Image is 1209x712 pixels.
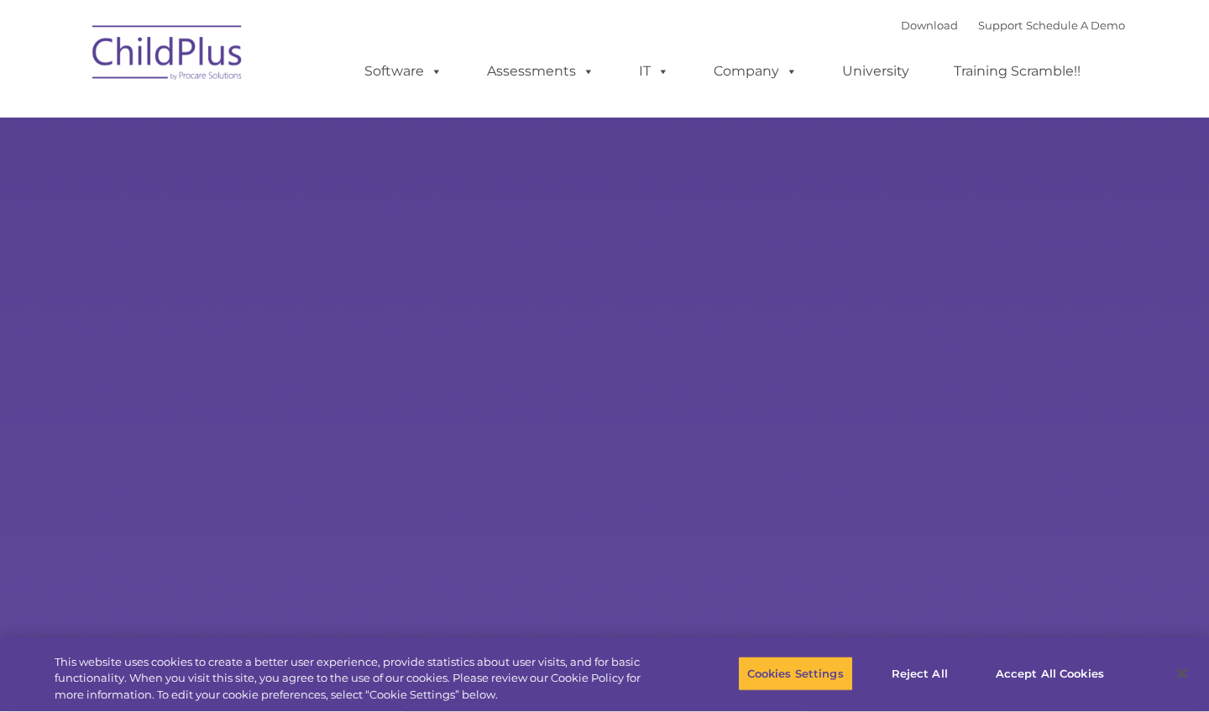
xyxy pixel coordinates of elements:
div: This website uses cookies to create a better user experience, provide statistics about user visit... [55,654,665,704]
a: University [825,55,926,88]
button: Reject All [867,656,972,691]
img: ChildPlus by Procare Solutions [84,13,252,97]
a: Training Scramble!! [937,55,1097,88]
a: Download [901,18,958,32]
a: IT [622,55,686,88]
a: Support [978,18,1023,32]
a: Company [697,55,814,88]
font: | [901,18,1125,32]
button: Cookies Settings [738,656,853,691]
button: Close [1164,655,1201,692]
button: Accept All Cookies [987,656,1113,691]
a: Software [348,55,459,88]
a: Schedule A Demo [1026,18,1125,32]
a: Assessments [470,55,611,88]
